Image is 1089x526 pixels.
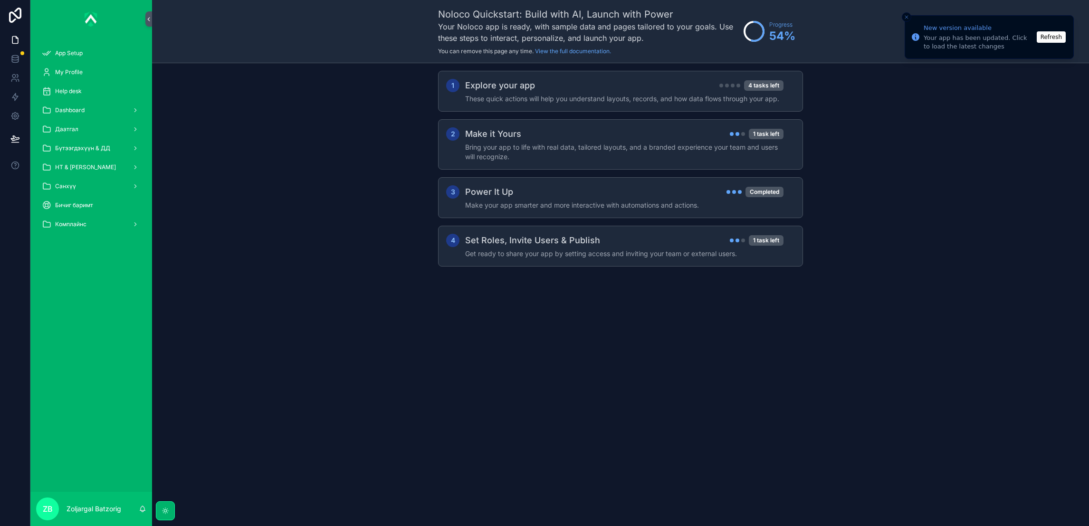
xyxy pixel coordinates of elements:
[55,201,93,209] span: Бичиг баримт
[55,163,116,171] span: НТ & [PERSON_NAME]
[769,21,795,29] span: Progress
[36,140,146,157] a: Бүтээгдэхүүн & ДД
[36,83,146,100] a: Help desk
[902,12,911,22] button: Close toast
[36,197,146,214] a: Бичиг баримт
[85,11,98,27] img: App logo
[36,159,146,176] a: НТ & [PERSON_NAME]
[36,178,146,195] a: Санхүү
[924,23,1034,33] div: New version available
[36,121,146,138] a: Даатгал
[55,182,76,190] span: Санхүү
[36,64,146,81] a: My Profile
[55,106,85,114] span: Dashboard
[924,34,1034,51] div: Your app has been updated. Click to load the latest changes
[1037,31,1066,43] button: Refresh
[55,144,110,152] span: Бүтээгдэхүүн & ДД
[36,216,146,233] a: Комплайнс
[438,8,739,21] h1: Noloco Quickstart: Build with AI, Launch with Power
[55,49,83,57] span: App Setup
[438,21,739,44] h3: Your Noloco app is ready, with sample data and pages tailored to your goals. Use these steps to i...
[438,48,534,55] span: You can remove this page any time.
[55,87,82,95] span: Help desk
[36,45,146,62] a: App Setup
[55,125,78,133] span: Даатгал
[769,29,795,44] span: 54 %
[30,38,152,245] div: scrollable content
[36,102,146,119] a: Dashboard
[535,48,611,55] a: View the full documentation.
[67,504,121,514] p: Zoljargal Batzorig
[55,220,86,228] span: Комплайнс
[55,68,83,76] span: My Profile
[43,503,53,515] span: ZB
